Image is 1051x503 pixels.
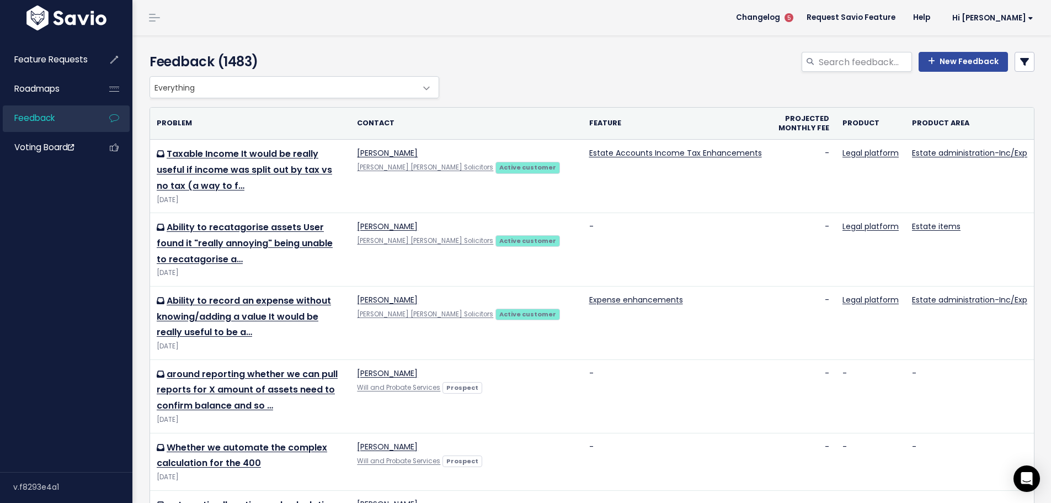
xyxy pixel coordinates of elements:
td: - [836,433,905,490]
a: Ability to recatagorise assets User found it "really annoying" being unable to recatagorise a… [157,221,333,266]
input: Search feedback... [818,52,912,72]
a: Legal platform [842,147,899,158]
a: Taxable Income It would be really useful if income was split out by tax vs no tax (a way to f… [157,147,332,192]
th: Product [836,108,905,140]
th: Problem [150,108,350,140]
td: - [769,286,836,359]
a: Ability to record an expense without knowing/adding a value It would be really useful to be a… [157,294,331,339]
span: Changelog [736,14,780,22]
span: Roadmaps [14,83,60,94]
span: Hi [PERSON_NAME] [952,14,1033,22]
a: Whether we automate the complex calculation for the 400 [157,441,327,470]
a: Legal platform [842,221,899,232]
div: [DATE] [157,341,344,352]
a: Hi [PERSON_NAME] [939,9,1042,27]
a: [PERSON_NAME] [357,221,418,232]
div: v.f8293e4a1 [13,473,132,501]
a: [PERSON_NAME] [357,441,418,452]
strong: Active customer [499,236,556,245]
a: [PERSON_NAME] [PERSON_NAME] Solicitors [357,310,493,319]
a: around reporting whether we can pull reports for X amount of assets need to confirm balance and so … [157,368,338,412]
a: Estate administration-Inc/Exp [912,147,1027,158]
strong: Active customer [499,310,556,319]
a: Estate administration-Inc/Exp [912,294,1027,305]
div: [DATE] [157,267,344,279]
span: Feature Requests [14,54,88,65]
div: [DATE] [157,472,344,483]
td: - [905,359,1034,433]
td: - [583,213,769,287]
a: Request Savio Feature [798,9,904,26]
th: Product Area [905,108,1034,140]
a: Will and Probate Services [357,383,440,392]
td: - [583,433,769,490]
td: - [836,359,905,433]
td: - [769,433,836,490]
strong: Active customer [499,163,556,172]
a: [PERSON_NAME] [357,147,418,158]
a: [PERSON_NAME] [357,368,418,379]
a: Estate items [912,221,961,232]
th: Feature [583,108,769,140]
a: Expense enhancements [589,294,683,305]
a: [PERSON_NAME] [PERSON_NAME] Solicitors [357,236,493,245]
a: Legal platform [842,294,899,305]
span: Voting Board [14,141,74,153]
span: Everything [150,77,417,98]
a: Will and Probate Services [357,457,440,465]
a: Active customer [495,235,559,246]
a: Roadmaps [3,76,92,102]
strong: Prospect [446,457,478,465]
td: - [769,213,836,287]
td: - [769,359,836,433]
a: Feedback [3,105,92,131]
a: New Feedback [919,52,1008,72]
strong: Prospect [446,383,478,392]
a: Active customer [495,161,559,172]
a: Prospect [442,382,482,393]
div: [DATE] [157,194,344,206]
img: logo-white.9d6f32f41409.svg [24,6,109,30]
span: Feedback [14,112,55,124]
th: Projected monthly fee [769,108,836,140]
a: Active customer [495,308,559,319]
span: 5 [785,13,793,22]
h4: Feedback (1483) [150,52,434,72]
td: - [769,140,836,213]
a: Estate Accounts Income Tax Enhancements [589,147,762,158]
span: Everything [150,76,439,98]
a: Help [904,9,939,26]
a: Voting Board [3,135,92,160]
td: - [583,359,769,433]
div: [DATE] [157,414,344,426]
a: Prospect [442,455,482,466]
a: [PERSON_NAME] [PERSON_NAME] Solicitors [357,163,493,172]
div: Open Intercom Messenger [1013,465,1040,492]
td: - [905,433,1034,490]
a: Feature Requests [3,47,92,72]
a: [PERSON_NAME] [357,294,418,305]
th: Contact [350,108,582,140]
